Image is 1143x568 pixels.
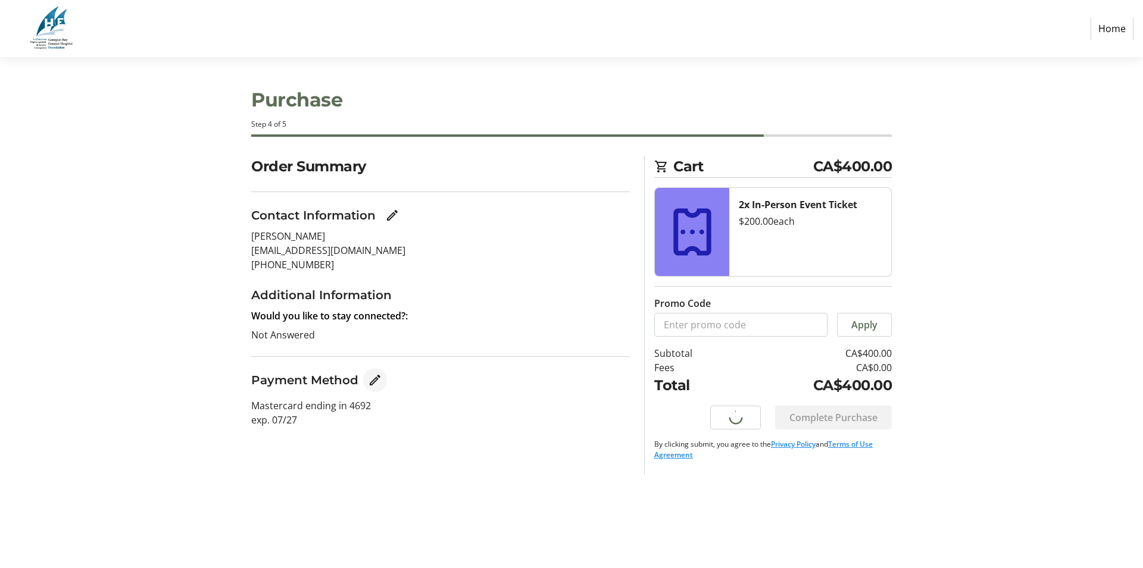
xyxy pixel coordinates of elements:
div: $200.00 each [739,214,882,228]
strong: Would you like to stay connected?: [251,309,408,322]
td: CA$400.00 [732,375,892,396]
span: CA$400.00 [813,156,892,177]
h1: Purchase [251,86,892,114]
a: Privacy Policy [771,439,816,449]
div: Step 4 of 5 [251,119,892,130]
button: Edit Payment Method [363,368,387,392]
p: Mastercard ending in 4692 exp. 07/27 [251,398,630,427]
td: CA$0.00 [732,360,892,375]
span: Cart [673,156,813,177]
h3: Additional Information [251,286,630,304]
button: Edit Contact Information [380,203,404,227]
td: Subtotal [654,346,732,360]
p: By clicking submit, you agree to the and [654,439,892,460]
img: Georgian Bay General Hospital Foundation's Logo [10,5,94,52]
strong: 2x In-Person Event Ticket [739,198,857,211]
td: CA$400.00 [732,346,892,360]
h2: Order Summary [251,156,630,177]
p: [PERSON_NAME] [251,229,630,243]
p: [EMAIL_ADDRESS][DOMAIN_NAME] [251,243,630,258]
td: Fees [654,360,732,375]
button: Apply [837,313,892,337]
td: Total [654,375,732,396]
a: Terms of Use Agreement [654,439,873,460]
p: [PHONE_NUMBER] [251,258,630,272]
h3: Payment Method [251,371,358,389]
label: Promo Code [654,296,711,310]
span: Apply [851,318,877,332]
input: Enter promo code [654,313,827,337]
h3: Contact Information [251,206,376,224]
p: Not Answered [251,328,630,342]
a: Home [1091,17,1133,40]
